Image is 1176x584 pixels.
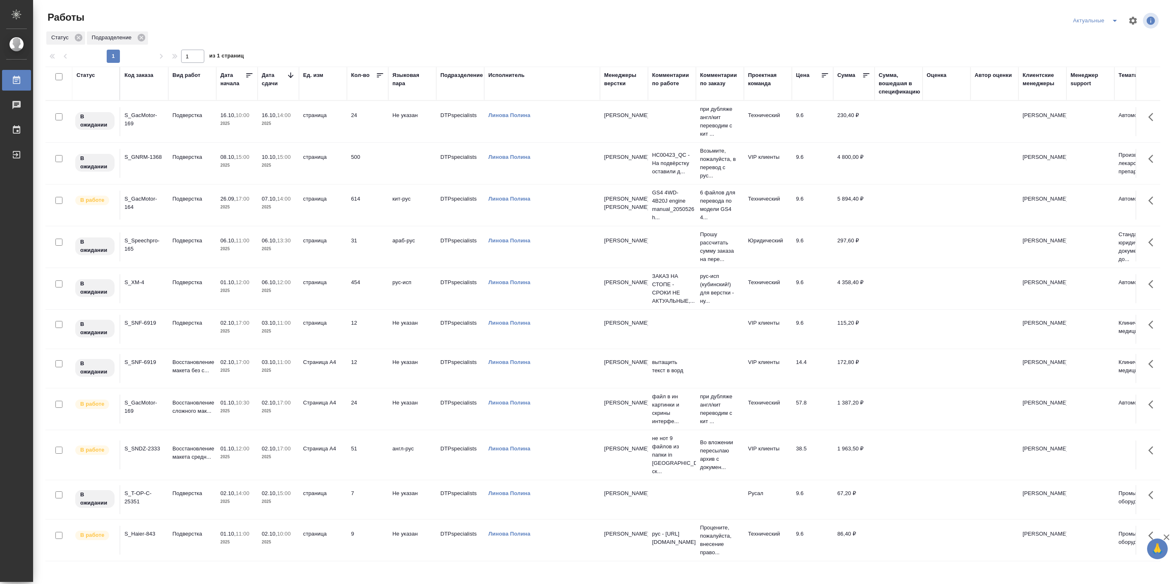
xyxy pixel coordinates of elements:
[436,485,484,514] td: DTPspecialists
[236,445,249,452] p: 12:00
[833,232,875,261] td: 297,60 ₽
[388,232,436,261] td: араб-рус
[277,154,291,160] p: 15:00
[220,279,236,285] p: 01.10,
[80,359,110,376] p: В ожидании
[604,71,644,88] div: Менеджеры верстки
[172,319,212,327] p: Подверстка
[604,358,644,366] p: [PERSON_NAME]
[236,237,249,244] p: 11:00
[744,232,792,261] td: Юридический
[792,395,833,424] td: 57.8
[277,445,291,452] p: 17:00
[124,489,164,506] div: S_T-OP-C-25351
[744,107,792,136] td: Технический
[277,237,291,244] p: 13:30
[220,237,236,244] p: 06.10,
[833,485,875,514] td: 67,20 ₽
[220,327,253,335] p: 2025
[299,526,347,555] td: страница
[436,107,484,136] td: DTPspecialists
[262,327,295,335] p: 2025
[604,399,644,407] p: [PERSON_NAME]
[124,358,164,366] div: S_SNF-6919
[792,526,833,555] td: 9.6
[796,71,810,79] div: Цена
[604,111,644,120] p: [PERSON_NAME]
[262,245,295,253] p: 2025
[262,490,277,496] p: 02.10,
[236,531,249,537] p: 11:00
[80,531,104,539] p: В работе
[488,490,531,496] a: Линова Полина
[262,445,277,452] p: 02.10,
[604,530,644,538] p: [PERSON_NAME]
[262,359,277,365] p: 03.10,
[124,111,164,128] div: S_GacMotor-169
[262,366,295,375] p: 2025
[220,538,253,546] p: 2025
[488,400,531,406] a: Линова Полина
[1143,526,1163,546] button: Здесь прячутся важные кнопки
[262,203,295,211] p: 2025
[833,274,875,303] td: 4 358,40 ₽
[220,453,253,461] p: 2025
[975,71,1012,79] div: Автор оценки
[220,203,253,211] p: 2025
[299,274,347,303] td: страница
[220,245,253,253] p: 2025
[440,71,483,79] div: Подразделение
[604,153,644,161] p: [PERSON_NAME]
[347,232,388,261] td: 31
[604,445,644,453] p: [PERSON_NAME]
[1143,315,1163,335] button: Здесь прячутся важные кнопки
[1018,149,1066,178] td: [PERSON_NAME]
[1150,540,1164,558] span: 🙏
[172,278,212,287] p: Подверстка
[262,112,277,118] p: 16.10,
[1119,230,1158,263] p: Стандартные юридические документы, до...
[652,272,692,305] p: ЗАКАЗ НА СТОПЕ - СРОКИ НЕ АКТУАЛЬНЫЕ,...
[604,278,644,287] p: [PERSON_NAME]
[700,272,740,305] p: рус-исп (кубинский!) для верстки - ну...
[80,154,110,171] p: В ожидании
[299,149,347,178] td: страница
[604,195,644,211] p: [PERSON_NAME], [PERSON_NAME]
[262,120,295,128] p: 2025
[604,489,644,498] p: [PERSON_NAME]
[299,440,347,469] td: Страница А4
[74,358,115,378] div: Исполнитель назначен, приступать к работе пока рано
[124,278,164,287] div: S_XM-4
[236,196,249,202] p: 17:00
[277,320,291,326] p: 11:00
[744,315,792,344] td: VIP клиенты
[388,526,436,555] td: Не указан
[236,400,249,406] p: 10:30
[833,191,875,220] td: 5 894,40 ₽
[792,191,833,220] td: 9.6
[299,354,347,383] td: Страница А4
[744,395,792,424] td: Технический
[124,71,153,79] div: Код заказа
[236,112,249,118] p: 10:00
[833,107,875,136] td: 230,40 ₽
[347,485,388,514] td: 7
[1018,485,1066,514] td: [PERSON_NAME]
[80,446,104,454] p: В работе
[488,445,531,452] a: Линова Полина
[604,319,644,327] p: [PERSON_NAME]
[792,274,833,303] td: 9.6
[347,149,388,178] td: 500
[347,354,388,383] td: 12
[388,274,436,303] td: рус-исп
[299,232,347,261] td: страница
[172,399,212,415] p: Восстановление сложного мак...
[80,280,110,296] p: В ожидании
[1119,111,1158,120] p: Автомобилестроение
[1018,274,1066,303] td: [PERSON_NAME]
[220,287,253,295] p: 2025
[220,161,253,170] p: 2025
[124,399,164,415] div: S_GacMotor-169
[388,440,436,469] td: англ-рус
[347,274,388,303] td: 454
